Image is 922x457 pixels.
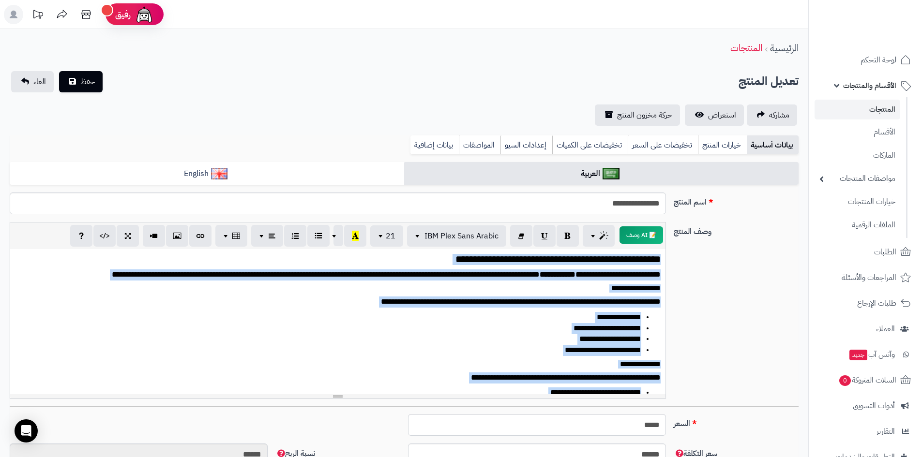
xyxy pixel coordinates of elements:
a: بيانات أساسية [747,135,799,155]
a: السلات المتروكة0 [815,369,916,392]
label: وصف المنتج [670,222,802,237]
span: الأقسام والمنتجات [843,79,896,92]
a: بيانات إضافية [410,135,459,155]
span: حركة مخزون المنتج [617,109,672,121]
a: خيارات المنتج [698,135,747,155]
span: 0 [839,375,851,386]
button: IBM Plex Sans Arabic [407,225,506,247]
button: 21 [370,225,403,247]
span: 21 [386,230,395,242]
a: مشاركه [747,104,797,126]
span: وآتس آب [848,348,895,361]
label: اسم المنتج [670,192,802,208]
a: الرئيسية [770,41,799,55]
span: السلات المتروكة [838,373,896,387]
a: خيارات المنتجات [815,192,900,212]
img: ai-face.png [135,5,154,24]
span: العملاء [876,322,895,336]
span: جديد [849,350,867,360]
a: مواصفات المنتجات [815,168,900,189]
span: المراجعات والأسئلة [842,271,896,284]
span: أدوات التسويق [853,399,895,413]
a: التقارير [815,420,916,443]
a: تحديثات المنصة [26,5,50,27]
a: الطلبات [815,240,916,264]
a: المنتجات [815,100,900,119]
span: IBM Plex Sans Arabic [424,230,499,242]
a: العملاء [815,317,916,340]
a: المنتجات [730,41,762,55]
label: السعر [670,414,802,429]
span: استعراض [708,109,736,121]
a: إعدادات السيو [500,135,552,155]
img: العربية [603,168,620,179]
a: المواصفات [459,135,500,155]
a: تخفيضات على السعر [628,135,698,155]
a: استعراض [685,104,744,126]
span: حفظ [80,76,95,88]
a: لوحة التحكم [815,48,916,72]
a: المراجعات والأسئلة [815,266,916,289]
a: الأقسام [815,122,900,143]
a: الملفات الرقمية [815,215,900,236]
span: الغاء [33,76,46,88]
span: لوحة التحكم [861,53,896,67]
span: رفيق [115,9,131,20]
span: طلبات الإرجاع [857,296,896,310]
a: English [10,162,404,186]
a: العربية [404,162,799,186]
button: حفظ [59,71,103,92]
button: 📝 AI وصف [620,226,663,244]
h2: تعديل المنتج [739,72,799,91]
a: الماركات [815,145,900,166]
a: حركة مخزون المنتج [595,104,680,126]
a: طلبات الإرجاع [815,292,916,315]
a: أدوات التسويق [815,394,916,417]
a: وآتس آبجديد [815,343,916,366]
a: تخفيضات على الكميات [552,135,628,155]
span: التقارير [877,425,895,438]
span: مشاركه [769,109,789,121]
div: Open Intercom Messenger [15,419,38,442]
a: الغاء [11,71,54,92]
span: الطلبات [874,245,896,259]
img: English [211,168,228,179]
